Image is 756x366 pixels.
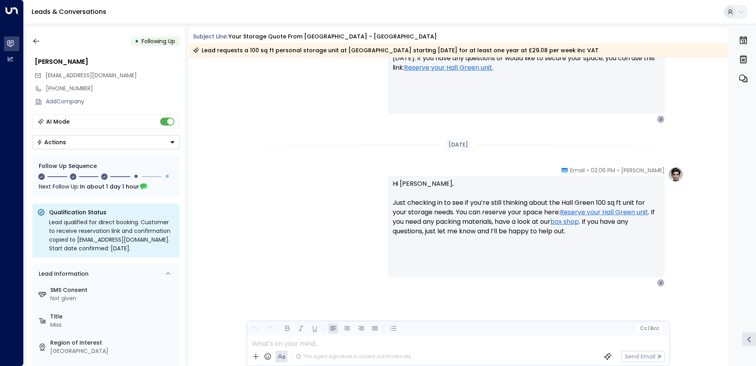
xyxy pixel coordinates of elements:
[37,139,66,146] div: Actions
[637,325,662,332] button: Cc|Bcc
[393,179,660,246] p: Hi [PERSON_NAME], Just checking in to see if you’re still thinking about the Hall Green 100 sq ft...
[50,313,176,321] label: Title
[668,166,684,182] img: profile-logo.png
[193,46,599,54] div: Lead requests a 100 sq ft personal storage unit at [GEOGRAPHIC_DATA] starting [DATE] for at least...
[49,218,175,253] div: Lead qualified for direct booking. Customer to receive reservation link and confirmation copied t...
[32,7,106,16] a: Leads & Conversations
[32,135,180,149] button: Actions
[263,324,273,334] button: Redo
[35,57,180,67] div: [PERSON_NAME]
[640,326,659,331] span: Cc Bcc
[296,353,411,360] div: The agent signature is added automatically
[45,71,137,79] span: [EMAIL_ADDRESS][DOMAIN_NAME]
[657,279,665,287] div: J
[648,326,649,331] span: |
[621,166,665,174] span: [PERSON_NAME]
[50,339,176,347] label: Region of Interest
[46,118,70,126] div: AI Mode
[50,294,176,303] div: Not given
[142,37,175,45] span: Following Up
[550,217,579,227] a: box shop
[617,166,619,174] span: •
[587,166,589,174] span: •
[193,32,228,40] span: Subject Line:
[46,84,180,93] div: [PHONE_NUMBER]
[80,182,139,191] span: In about 1 day 1 hour
[32,135,180,149] div: Button group with a nested menu
[570,166,585,174] span: Email
[445,139,471,151] div: [DATE]
[36,270,89,278] div: Lead Information
[229,32,437,41] div: Your storage quote from [GEOGRAPHIC_DATA] - [GEOGRAPHIC_DATA]
[657,115,665,123] div: J
[560,208,648,217] a: Reserve your Hall Green unit
[50,286,176,294] label: SMS Consent
[50,347,176,355] div: [GEOGRAPHIC_DATA]
[45,71,137,80] span: jessmillington11@gmail.com
[50,321,176,329] div: Miss
[249,324,259,334] button: Undo
[135,34,139,48] div: •
[39,182,173,191] div: Next Follow Up:
[39,162,173,170] div: Follow Up Sequence
[46,97,180,106] div: AddCompany
[49,208,175,216] p: Qualification Status
[404,63,492,72] a: Reserve your Hall Green unit
[591,166,615,174] span: 02:06 PM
